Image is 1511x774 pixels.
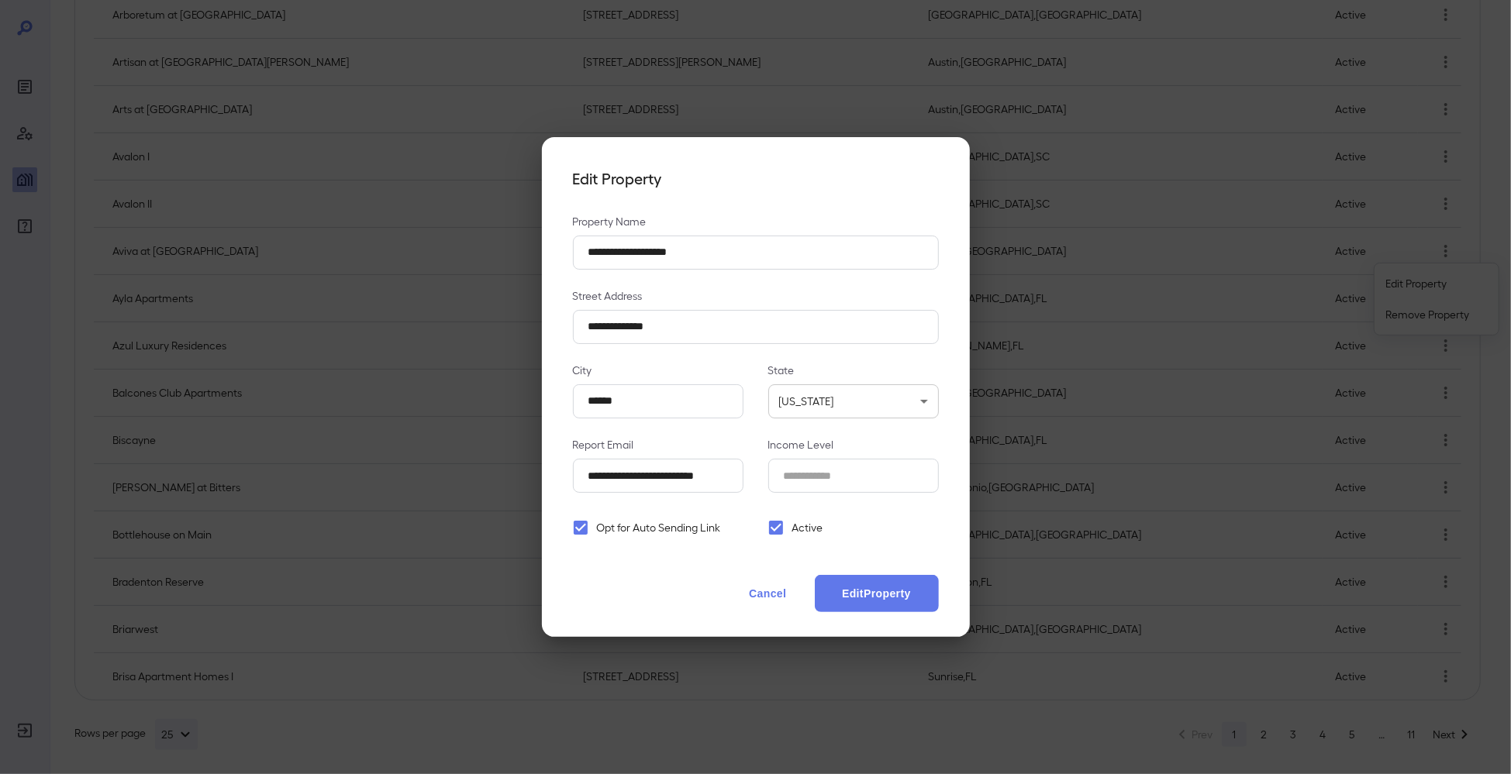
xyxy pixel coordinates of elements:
[768,437,939,452] p: Income Level
[573,363,743,378] p: City
[597,520,721,535] span: Opt for Auto Sending Link
[768,363,939,378] p: State
[768,384,939,418] div: [US_STATE]
[815,575,939,612] button: EditProperty
[733,575,802,612] button: Cancel
[573,214,939,229] p: Property Name
[573,437,743,452] p: Report Email
[573,288,939,304] p: Street Address
[792,520,823,535] span: Active
[573,168,939,189] h4: Edit Property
